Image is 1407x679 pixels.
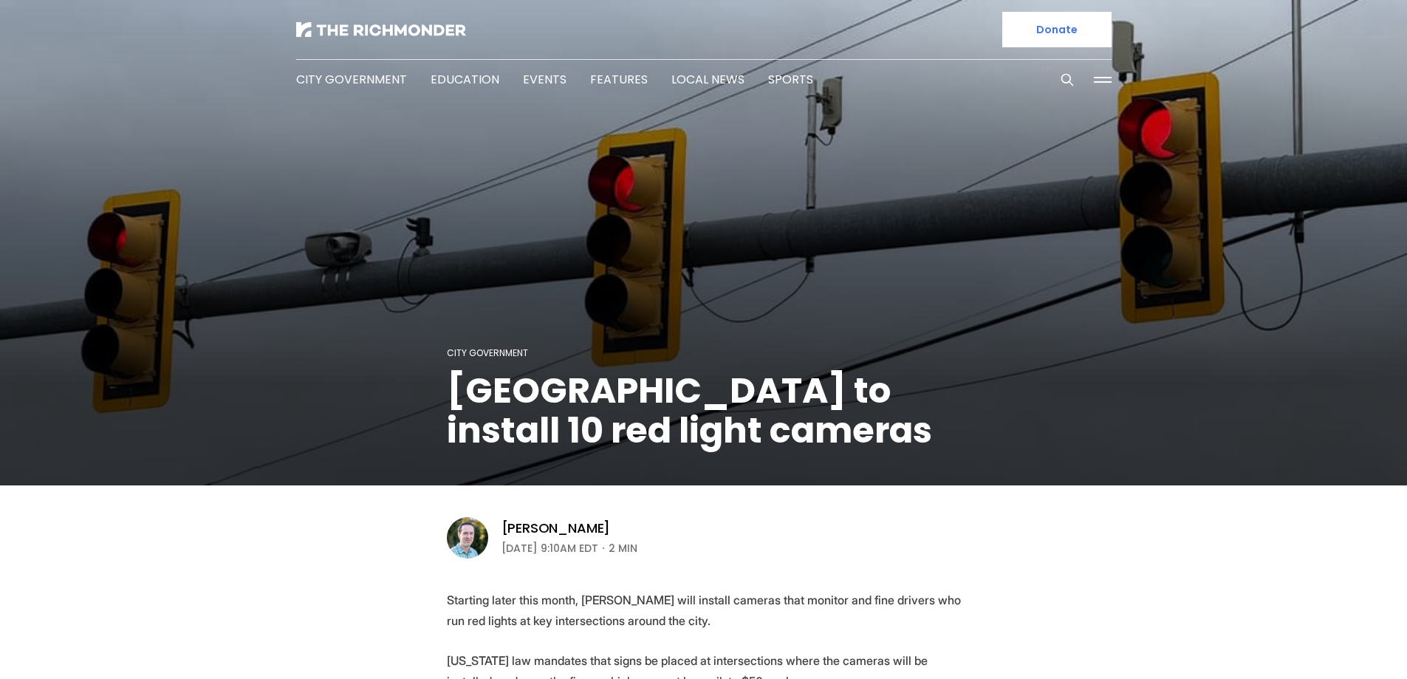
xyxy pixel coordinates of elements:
iframe: portal-trigger [1282,607,1407,679]
a: [PERSON_NAME] [501,519,611,537]
a: Education [431,71,499,88]
h1: [GEOGRAPHIC_DATA] to install 10 red light cameras [447,371,961,451]
a: Features [590,71,648,88]
p: Starting later this month, [PERSON_NAME] will install cameras that monitor and fine drivers who r... [447,590,961,631]
img: Michael Phillips [447,517,488,559]
time: [DATE] 9:10AM EDT [501,539,598,557]
a: City Government [447,347,528,359]
button: Search this site [1056,69,1078,91]
a: Events [523,71,566,88]
a: City Government [296,71,407,88]
span: 2 min [609,539,637,557]
a: Donate [1002,12,1112,47]
a: Local News [671,71,744,88]
img: The Richmonder [296,22,466,37]
a: Sports [768,71,813,88]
